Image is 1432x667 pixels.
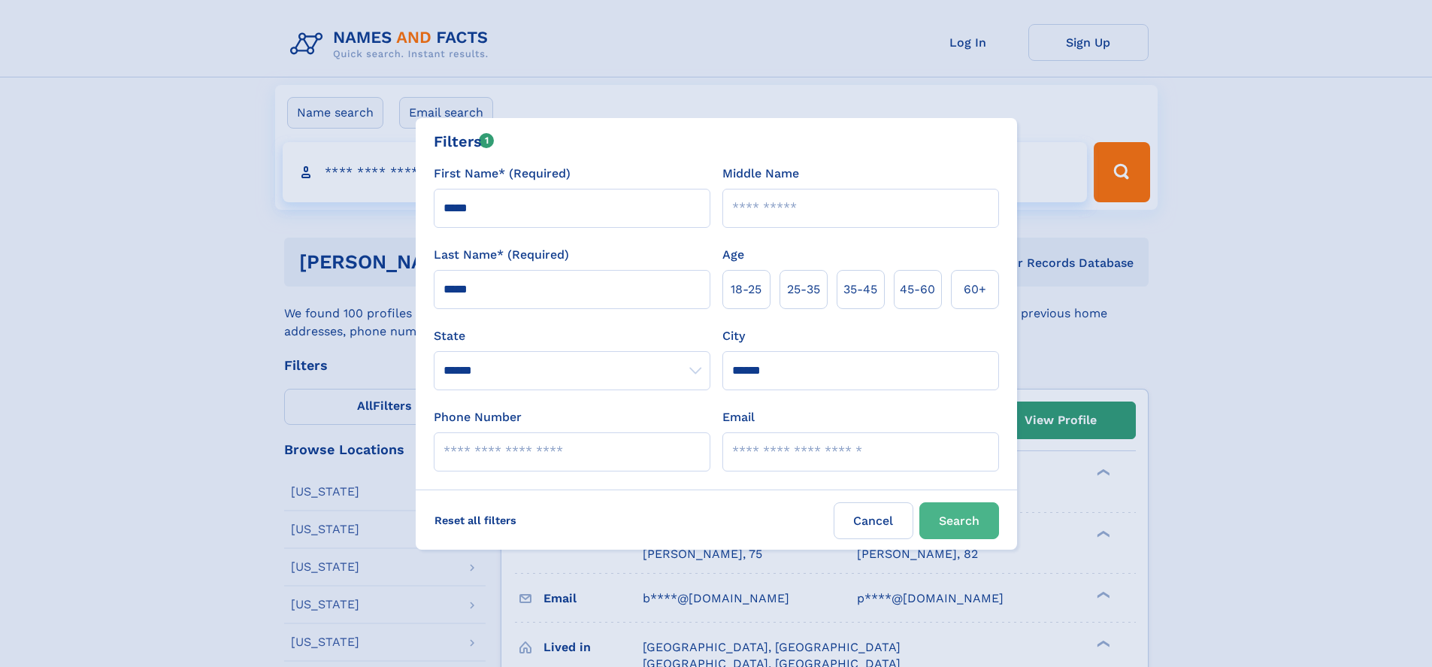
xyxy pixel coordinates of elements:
label: Cancel [834,502,913,539]
label: State [434,327,710,345]
span: 45‑60 [900,280,935,299]
label: Last Name* (Required) [434,246,569,264]
button: Search [919,502,999,539]
span: 18‑25 [731,280,761,299]
label: City [722,327,745,345]
label: Reset all filters [425,502,526,538]
span: 25‑35 [787,280,820,299]
label: Phone Number [434,408,522,426]
div: Filters [434,130,495,153]
label: Middle Name [722,165,799,183]
span: 60+ [964,280,986,299]
span: 35‑45 [843,280,877,299]
label: First Name* (Required) [434,165,571,183]
label: Age [722,246,744,264]
label: Email [722,408,755,426]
